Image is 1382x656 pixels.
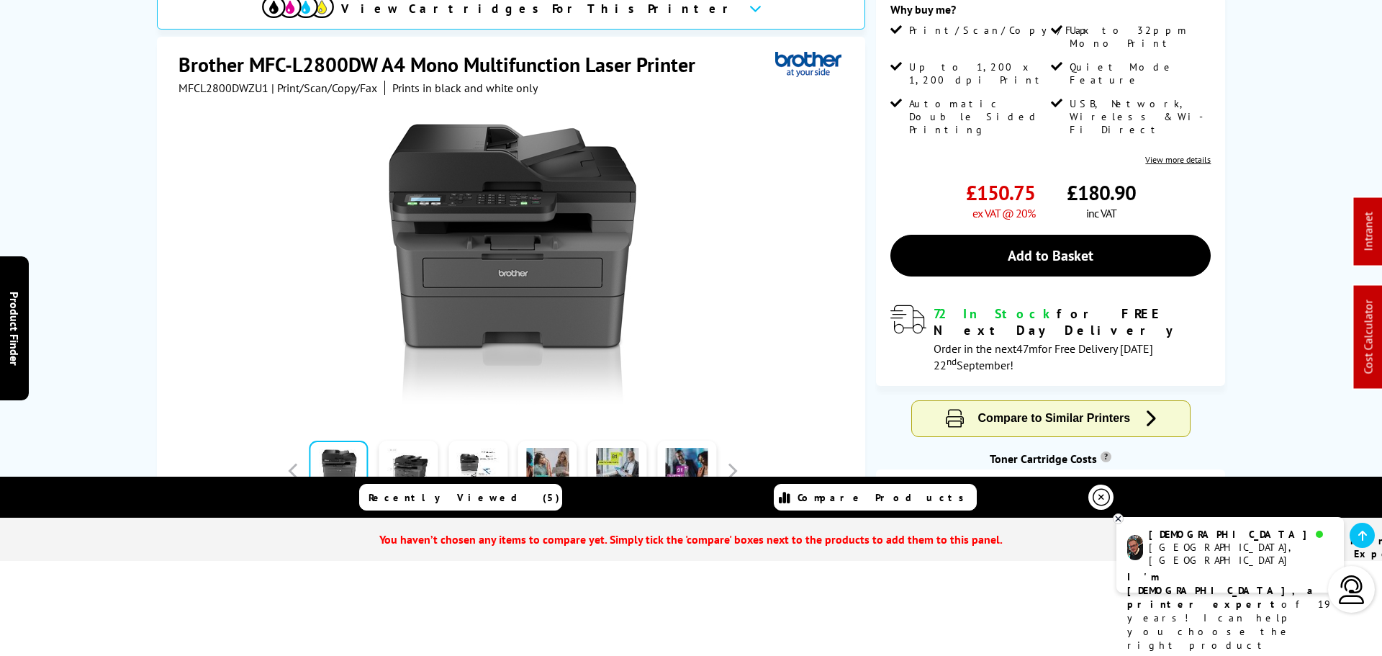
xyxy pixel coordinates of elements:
div: [DEMOGRAPHIC_DATA] [1149,528,1332,541]
span: Automatic Double Sided Printing [909,97,1047,136]
img: user-headset-light.svg [1337,575,1366,604]
img: chris-livechat.png [1127,535,1143,560]
a: Recently Viewed (5) [359,484,562,511]
span: USB, Network, Wireless & Wi-Fi Direct [1070,97,1208,136]
img: Brother MFC-L2800DW [371,124,654,406]
div: [GEOGRAPHIC_DATA], [GEOGRAPHIC_DATA] [1149,541,1332,567]
span: £180.90 [1067,179,1136,206]
div: for FREE Next Day Delivery [934,305,1211,338]
span: Up to 1,200 x 1,200 dpi Print [909,60,1047,86]
span: Product Finder [7,291,22,365]
sup: Cost per page [1101,451,1111,462]
div: Why buy me? [890,2,1211,24]
span: Up to 32ppm Mono Print [1070,24,1208,50]
i: Prints in black and white only [392,81,538,95]
sup: nd [947,355,957,368]
span: You haven’t chosen any items to compare yet. Simply tick the 'compare' boxes next to the products... [234,518,1148,561]
span: 47m [1016,341,1038,356]
span: Compare to Similar Printers [978,412,1131,424]
button: Compare to Similar Printers [912,401,1190,436]
span: Compare Products [798,491,972,504]
a: View more details [1145,154,1211,165]
a: Cost Calculator [1361,300,1376,374]
h1: Brother MFC-L2800DW A4 Mono Multifunction Laser Printer [179,51,710,78]
div: modal_delivery [890,305,1211,372]
span: | Print/Scan/Copy/Fax [271,81,377,95]
b: I'm [DEMOGRAPHIC_DATA], a printer expert [1127,570,1317,611]
span: Order in the next for Free Delivery [DATE] 22 September! [934,341,1153,372]
span: ex VAT @ 20% [972,206,1035,220]
span: View Cartridges For This Printer [341,1,737,17]
p: of 19 years! I can help you choose the right product [1127,570,1333,652]
span: Print/Scan/Copy/Fax [909,24,1094,37]
span: Quiet Mode Feature [1070,60,1208,86]
span: £150.75 [966,179,1035,206]
span: 72 In Stock [934,305,1057,322]
img: Brother [775,51,841,78]
a: Compare Products [774,484,977,511]
a: Intranet [1361,212,1376,251]
span: Recently Viewed (5) [369,491,560,504]
a: Add to Basket [890,235,1211,277]
span: MFCL2800DWZU1 [179,81,268,95]
div: Toner Cartridge Costs [876,451,1225,466]
span: inc VAT [1086,206,1116,220]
